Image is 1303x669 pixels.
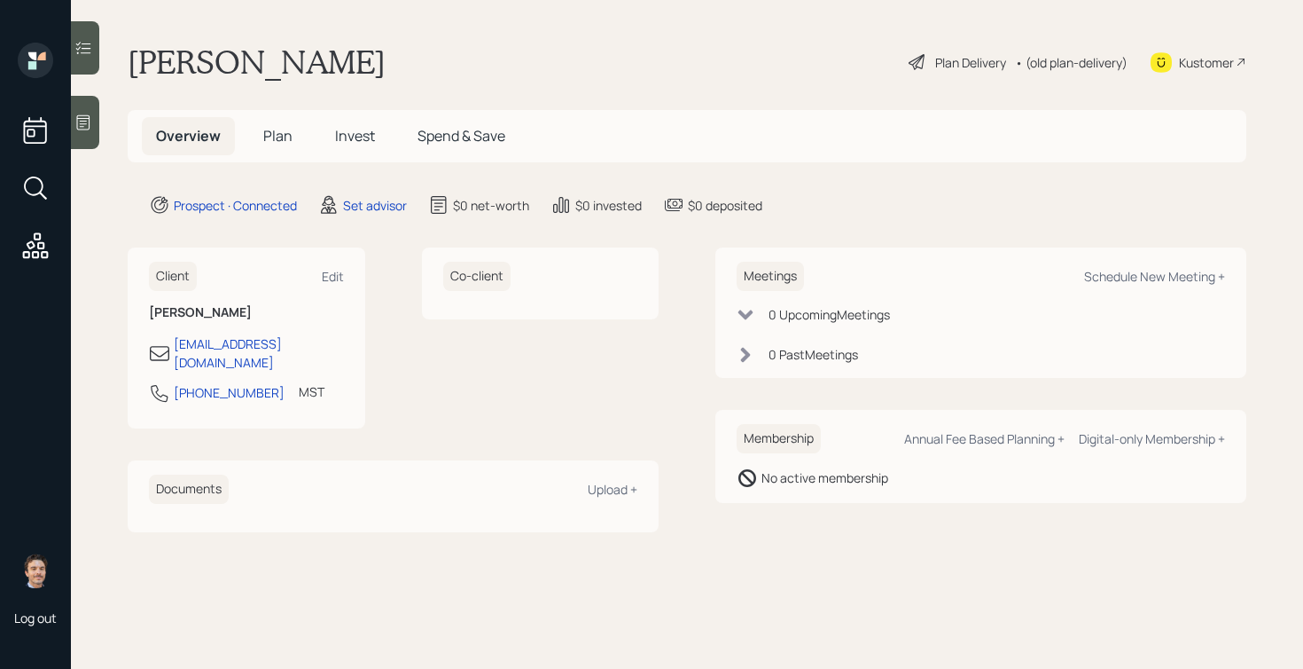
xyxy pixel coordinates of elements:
div: Plan Delivery [935,53,1006,72]
h6: Co-client [443,262,511,291]
div: Prospect · Connected [174,196,297,215]
div: [PHONE_NUMBER] [174,383,285,402]
div: Log out [14,610,57,626]
div: [EMAIL_ADDRESS][DOMAIN_NAME] [174,334,344,372]
span: Plan [263,126,293,146]
div: No active membership [761,468,888,487]
div: 0 Past Meeting s [769,345,858,364]
div: Upload + [588,481,637,498]
div: Schedule New Meeting + [1084,268,1225,285]
span: Invest [335,126,375,146]
h6: [PERSON_NAME] [149,305,344,320]
div: Annual Fee Based Planning + [904,430,1065,447]
div: 0 Upcoming Meeting s [769,305,890,324]
h1: [PERSON_NAME] [128,43,386,82]
h6: Client [149,262,197,291]
div: MST [299,382,324,401]
h6: Documents [149,475,229,504]
div: • (old plan-delivery) [1015,53,1127,72]
div: $0 net-worth [453,196,529,215]
div: Edit [322,268,344,285]
div: Digital-only Membership + [1079,430,1225,447]
div: $0 deposited [688,196,762,215]
img: robby-grisanti-headshot.png [18,553,53,588]
div: $0 invested [575,196,642,215]
h6: Membership [737,424,821,453]
div: Set advisor [343,196,407,215]
span: Spend & Save [417,126,505,146]
h6: Meetings [737,262,804,291]
span: Overview [156,126,221,146]
div: Kustomer [1179,53,1234,72]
